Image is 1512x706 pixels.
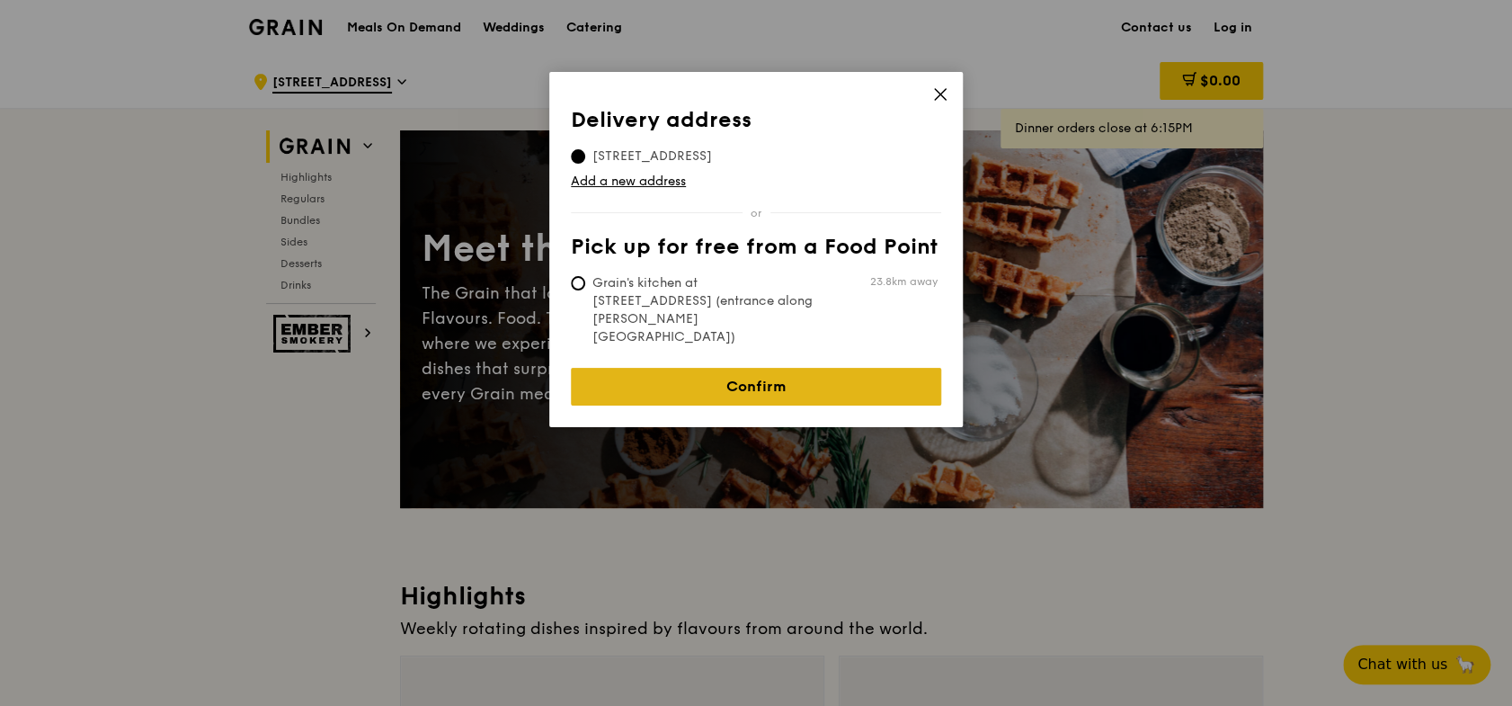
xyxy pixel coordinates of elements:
[571,149,585,164] input: [STREET_ADDRESS]
[571,276,585,290] input: Grain's kitchen at [STREET_ADDRESS] (entrance along [PERSON_NAME][GEOGRAPHIC_DATA])23.8km away
[571,274,839,346] span: Grain's kitchen at [STREET_ADDRESS] (entrance along [PERSON_NAME][GEOGRAPHIC_DATA])
[571,147,734,165] span: [STREET_ADDRESS]
[870,274,938,289] span: 23.8km away
[571,368,941,406] a: Confirm
[571,108,941,140] th: Delivery address
[571,173,941,191] a: Add a new address
[571,235,941,267] th: Pick up for free from a Food Point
